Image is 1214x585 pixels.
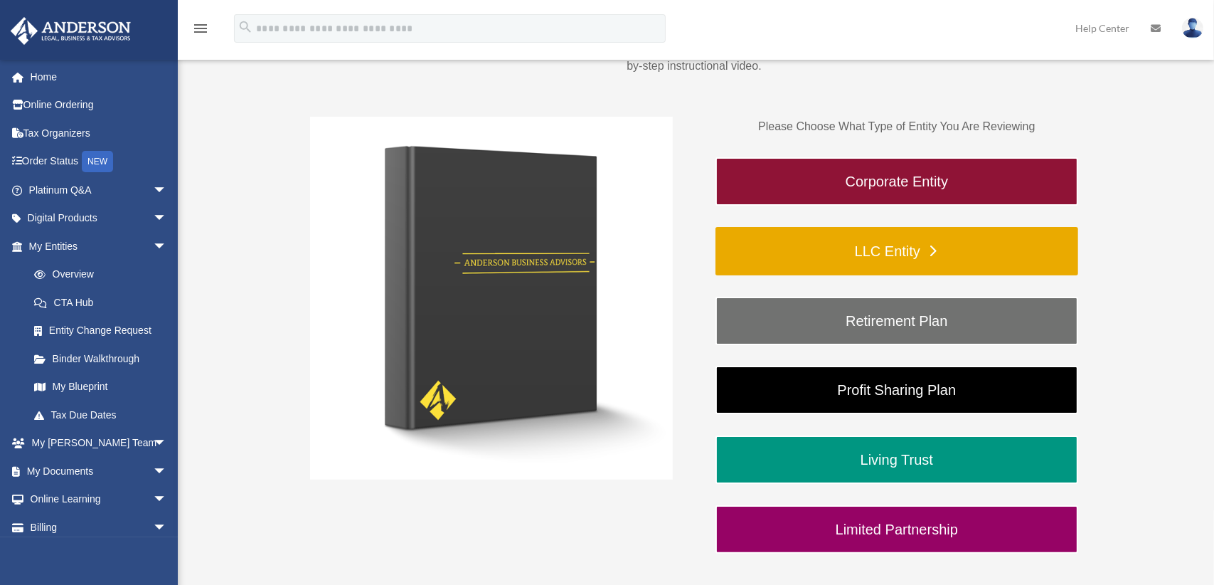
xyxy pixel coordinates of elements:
[153,513,181,542] span: arrow_drop_down
[715,436,1078,484] a: Living Trust
[10,457,188,485] a: My Documentsarrow_drop_down
[153,176,181,205] span: arrow_drop_down
[238,19,253,35] i: search
[20,260,188,289] a: Overview
[192,25,209,37] a: menu
[10,429,188,458] a: My [PERSON_NAME] Teamarrow_drop_down
[82,151,113,172] div: NEW
[10,147,188,176] a: Order StatusNEW
[153,485,181,515] span: arrow_drop_down
[10,485,188,514] a: Online Learningarrow_drop_down
[10,91,188,120] a: Online Ordering
[715,117,1078,137] p: Please Choose What Type of Entity You Are Reviewing
[153,204,181,233] span: arrow_drop_down
[153,457,181,486] span: arrow_drop_down
[10,232,188,260] a: My Entitiesarrow_drop_down
[715,297,1078,345] a: Retirement Plan
[153,232,181,261] span: arrow_drop_down
[6,17,135,45] img: Anderson Advisors Platinum Portal
[1182,18,1203,38] img: User Pic
[10,63,188,91] a: Home
[10,513,188,542] a: Billingarrow_drop_down
[20,288,188,317] a: CTA Hub
[153,429,181,458] span: arrow_drop_down
[10,176,188,204] a: Platinum Q&Aarrow_drop_down
[715,227,1078,275] a: LLC Entity
[715,505,1078,554] a: Limited Partnership
[20,373,188,401] a: My Blueprint
[10,204,188,233] a: Digital Productsarrow_drop_down
[192,20,209,37] i: menu
[715,366,1078,414] a: Profit Sharing Plan
[715,157,1078,206] a: Corporate Entity
[20,317,188,345] a: Entity Change Request
[20,344,181,373] a: Binder Walkthrough
[20,401,188,429] a: Tax Due Dates
[10,119,188,147] a: Tax Organizers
